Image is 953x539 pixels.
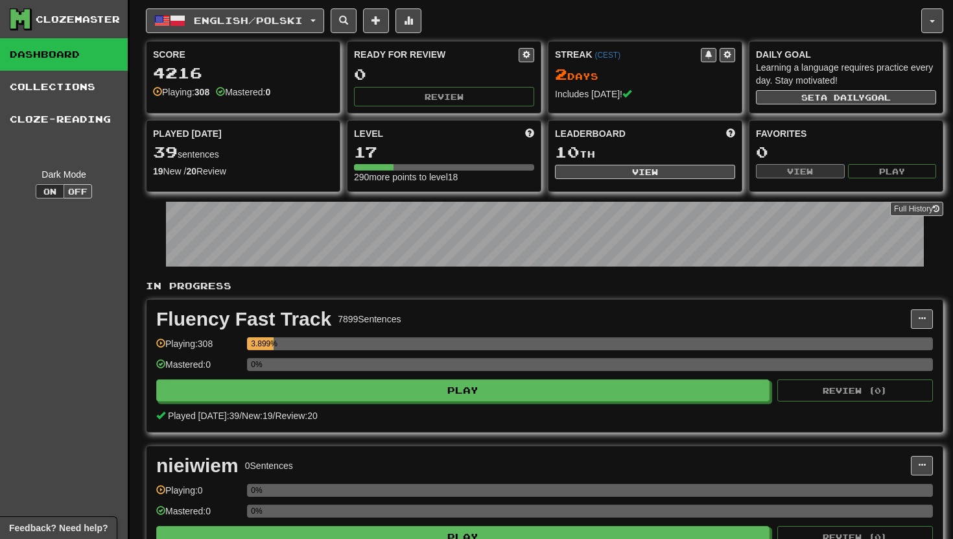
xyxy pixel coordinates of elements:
[156,337,241,359] div: Playing: 308
[756,164,845,178] button: View
[146,8,324,33] button: English/Polski
[354,66,534,82] div: 0
[555,143,580,161] span: 10
[153,166,163,176] strong: 19
[186,166,196,176] strong: 20
[156,484,241,505] div: Playing: 0
[756,61,936,87] div: Learning a language requires practice every day. Stay motivated!
[194,15,303,26] span: English / Polski
[848,164,937,178] button: Play
[338,313,401,326] div: 7899 Sentences
[354,127,383,140] span: Level
[890,202,943,216] a: Full History
[265,87,270,97] strong: 0
[156,358,241,379] div: Mastered: 0
[354,87,534,106] button: Review
[555,65,567,83] span: 2
[821,93,865,102] span: a daily
[354,171,534,184] div: 290 more points to level 18
[245,459,293,472] div: 0 Sentences
[9,521,108,534] span: Open feedback widget
[242,411,272,421] span: New: 19
[156,505,241,526] div: Mastered: 0
[36,184,64,198] button: On
[275,411,317,421] span: Review: 20
[756,90,936,104] button: Seta dailygoal
[153,127,222,140] span: Played [DATE]
[146,280,943,293] p: In Progress
[756,144,936,160] div: 0
[525,127,534,140] span: Score more points to level up
[36,13,120,26] div: Clozemaster
[354,48,519,61] div: Ready for Review
[594,51,620,60] a: (CEST)
[153,144,333,161] div: sentences
[153,86,209,99] div: Playing:
[555,127,626,140] span: Leaderboard
[777,379,933,401] button: Review (0)
[153,48,333,61] div: Score
[726,127,735,140] span: This week in points, UTC
[273,411,276,421] span: /
[251,337,274,350] div: 3.899%
[555,66,735,83] div: Day s
[168,411,239,421] span: Played [DATE]: 39
[10,168,118,181] div: Dark Mode
[363,8,389,33] button: Add sentence to collection
[153,165,333,178] div: New / Review
[156,456,239,475] div: nieiwiem
[555,88,735,101] div: Includes [DATE]!
[216,86,270,99] div: Mastered:
[555,144,735,161] div: th
[153,65,333,81] div: 4216
[156,309,331,329] div: Fluency Fast Track
[64,184,92,198] button: Off
[354,144,534,160] div: 17
[756,48,936,61] div: Daily Goal
[239,411,242,421] span: /
[153,143,178,161] span: 39
[395,8,421,33] button: More stats
[555,165,735,179] button: View
[156,379,770,401] button: Play
[194,87,209,97] strong: 308
[555,48,701,61] div: Streak
[331,8,357,33] button: Search sentences
[756,127,936,140] div: Favorites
